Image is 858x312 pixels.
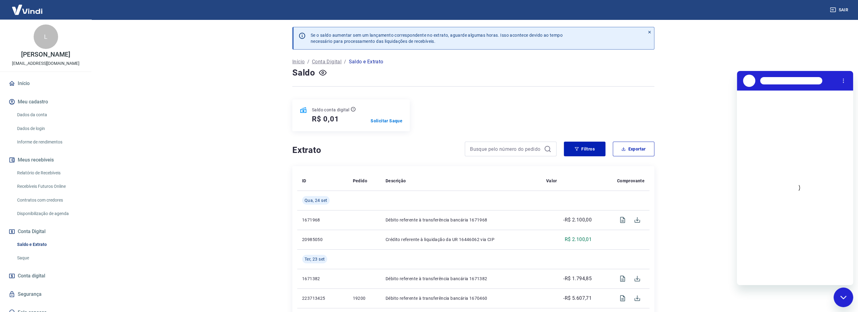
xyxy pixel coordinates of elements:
[613,142,654,156] button: Exportar
[7,269,84,283] a: Conta digital
[563,275,592,282] p: -R$ 1.794,85
[302,217,343,223] p: 1671968
[386,276,536,282] p: Débito referente à transferência bancária 1671382
[737,71,853,285] iframe: Janela de mensagens
[834,288,853,307] iframe: Botão para abrir a janela de mensagens
[615,213,630,227] span: Visualizar
[292,58,305,65] a: Início
[311,32,563,44] p: Se o saldo aumentar sem um lançamento correspondente no extrato, aguarde algumas horas. Isso acon...
[371,118,402,124] a: Solicitar Saque
[829,4,851,16] button: Sair
[302,236,343,243] p: 20985050
[386,295,536,301] p: Débito referente à transferência bancária 1670460
[15,109,84,121] a: Dados da conta
[7,153,84,167] button: Meus recebíveis
[563,216,592,224] p: -R$ 2.100,00
[302,295,343,301] p: 223713425
[615,271,630,286] span: Visualizar
[15,238,84,251] a: Saldo e Extrato
[630,213,645,227] span: Download
[15,167,84,179] a: Relatório de Recebíveis
[630,271,645,286] span: Download
[305,256,325,262] span: Ter, 23 set
[546,178,557,184] p: Valor
[15,180,84,193] a: Recebíveis Futuros Online
[15,252,84,264] a: Saque
[563,295,592,302] p: -R$ 5.607,71
[564,142,605,156] button: Filtros
[617,178,645,184] p: Comprovante
[7,288,84,301] a: Segurança
[302,276,343,282] p: 1671382
[312,114,339,124] h5: R$ 0,01
[305,197,327,203] span: Qua, 24 set
[386,217,536,223] p: Débito referente à transferência bancária 1671968
[7,225,84,238] button: Conta Digital
[353,178,367,184] p: Pedido
[615,291,630,306] span: Visualizar
[292,67,315,79] h4: Saldo
[307,58,309,65] p: /
[353,295,375,301] p: 19200
[565,236,592,243] p: R$ 2.100,01
[349,58,383,65] p: Saldo e Extrato
[386,178,406,184] p: Descrição
[302,178,306,184] p: ID
[630,291,645,306] span: Download
[15,194,84,206] a: Contratos com credores
[15,136,84,148] a: Informe de rendimentos
[15,207,84,220] a: Disponibilização de agenda
[312,107,349,113] p: Saldo conta digital
[7,0,47,19] img: Vindi
[386,236,536,243] p: Crédito referente à liquidação da UR 16446062 via CIP
[7,95,84,109] button: Meu cadastro
[21,51,70,58] p: [PERSON_NAME]
[292,144,457,156] h4: Extrato
[18,272,45,280] span: Conta digital
[312,58,342,65] a: Conta Digital
[470,144,542,154] input: Busque pelo número do pedido
[12,60,80,67] p: [EMAIL_ADDRESS][DOMAIN_NAME]
[15,122,84,135] a: Dados de login
[7,77,84,90] a: Início
[344,58,346,65] p: /
[34,24,58,49] div: L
